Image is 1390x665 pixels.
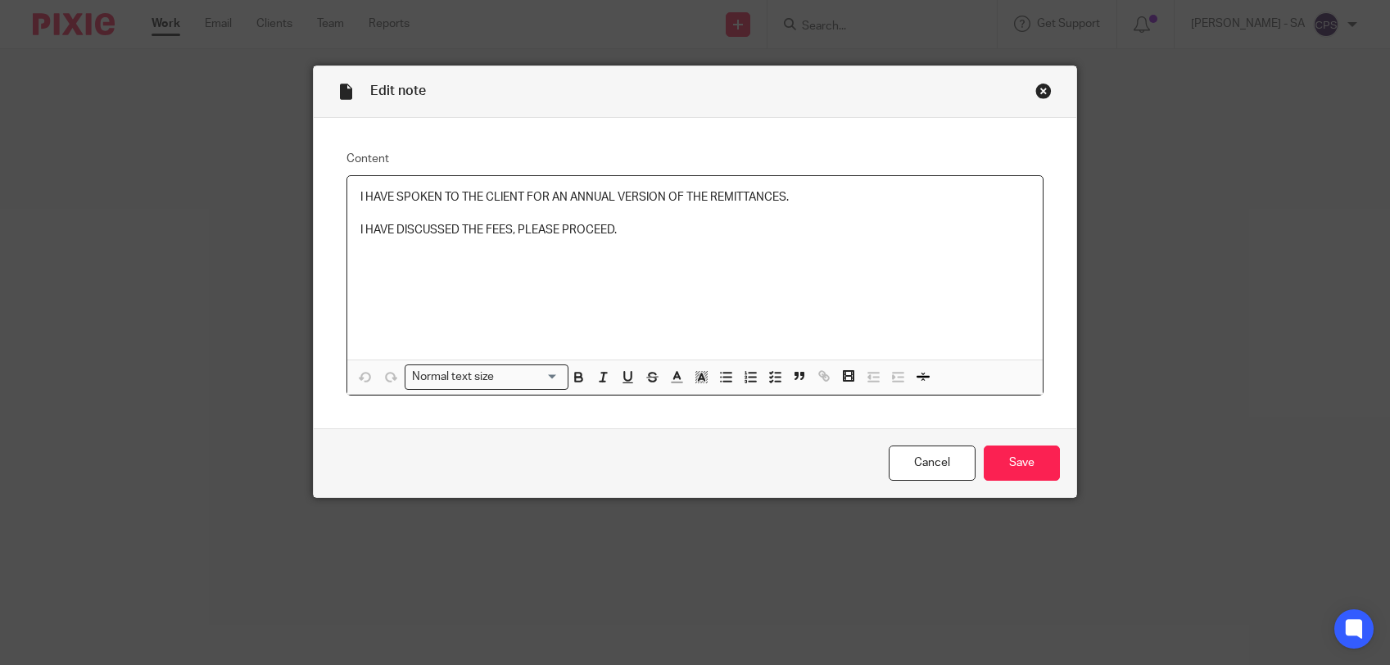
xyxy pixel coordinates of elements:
p: I HAVE DISCUSSED THE FEES, PLEASE PROCEED. [360,222,1030,238]
span: Normal text size [409,369,498,386]
div: Close this dialog window [1035,83,1052,99]
input: Search for option [500,369,559,386]
a: Cancel [889,446,976,481]
span: Edit note [370,84,426,97]
label: Content [346,151,1044,167]
p: I HAVE SPOKEN TO THE CLIENT FOR AN ANNUAL VERSION OF THE REMITTANCES. [360,189,1030,206]
div: Search for option [405,364,568,390]
input: Save [984,446,1060,481]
